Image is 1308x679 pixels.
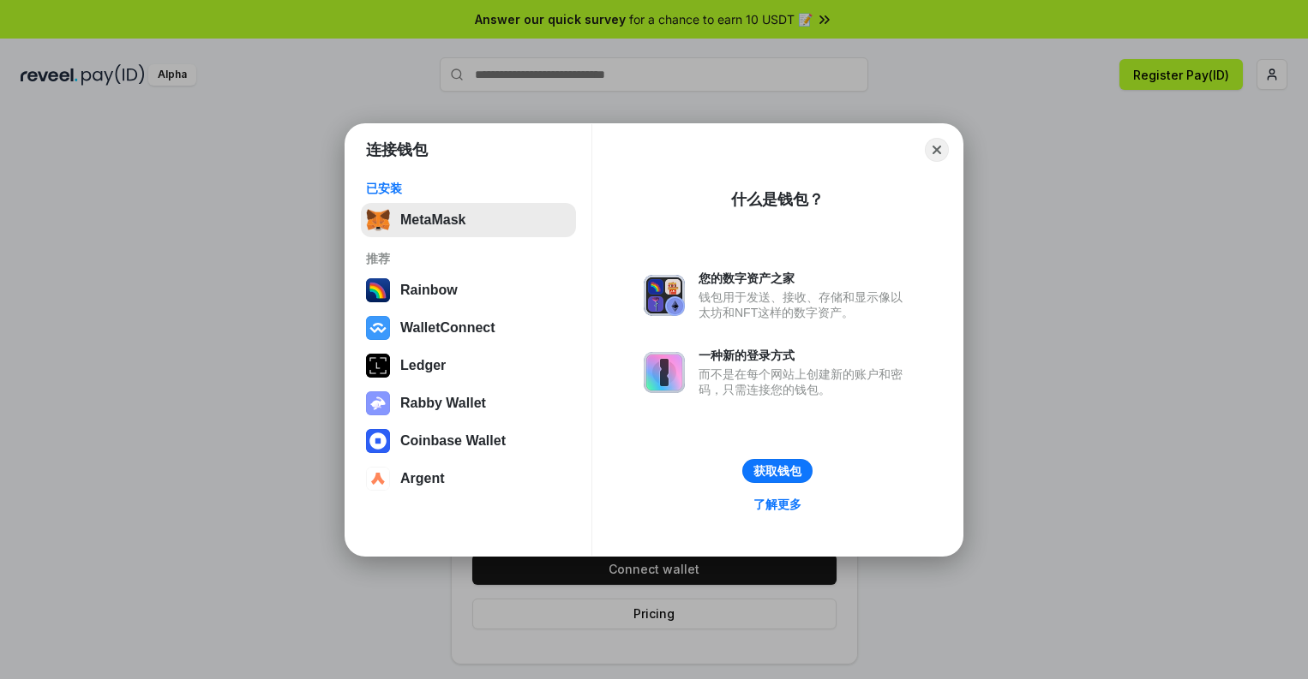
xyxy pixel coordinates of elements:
div: Coinbase Wallet [400,433,506,449]
button: WalletConnect [361,311,576,345]
div: MetaMask [400,212,465,228]
div: 获取钱包 [753,463,801,479]
div: Argent [400,471,445,486]
div: WalletConnect [400,320,495,336]
div: Rabby Wallet [400,396,486,411]
a: 了解更多 [743,493,812,515]
div: 而不是在每个网站上创建新的账户和密码，只需连接您的钱包。 [699,366,911,397]
img: svg+xml,%3Csvg%20width%3D%2228%22%20height%3D%2228%22%20viewBox%3D%220%200%2028%2028%22%20fill%3D... [366,316,390,340]
button: Ledger [361,348,576,383]
img: svg+xml,%3Csvg%20xmlns%3D%22http%3A%2F%2Fwww.w3.org%2F2000%2Fsvg%22%20width%3D%2228%22%20height%3... [366,354,390,378]
div: 推荐 [366,251,571,266]
div: 一种新的登录方式 [699,348,911,363]
div: 什么是钱包？ [731,189,824,210]
div: Ledger [400,358,446,373]
img: svg+xml,%3Csvg%20xmlns%3D%22http%3A%2F%2Fwww.w3.org%2F2000%2Fsvg%22%20fill%3D%22none%22%20viewBox... [644,275,685,316]
button: MetaMask [361,203,576,237]
button: Close [925,138,949,162]
button: Rainbow [361,273,576,307]
div: 已安装 [366,181,571,196]
div: 您的数字资产之家 [699,271,911,286]
img: svg+xml,%3Csvg%20fill%3D%22none%22%20height%3D%2233%22%20viewBox%3D%220%200%2035%2033%22%20width%... [366,208,390,232]
div: 了解更多 [753,497,801,512]
button: 获取钱包 [742,459,813,483]
button: Argent [361,462,576,496]
img: svg+xml,%3Csvg%20xmlns%3D%22http%3A%2F%2Fwww.w3.org%2F2000%2Fsvg%22%20fill%3D%22none%22%20viewBox... [366,391,390,415]
img: svg+xml,%3Csvg%20width%3D%2228%22%20height%3D%2228%22%20viewBox%3D%220%200%2028%2028%22%20fill%3D... [366,429,390,453]
img: svg+xml,%3Csvg%20width%3D%22120%22%20height%3D%22120%22%20viewBox%3D%220%200%20120%20120%22%20fil... [366,278,390,302]
h1: 连接钱包 [366,140,428,160]
div: Rainbow [400,283,458,298]
button: Coinbase Wallet [361,424,576,458]
button: Rabby Wallet [361,386,576,420]
div: 钱包用于发送、接收、存储和显示像以太坊和NFT这样的数字资产。 [699,289,911,320]
img: svg+xml,%3Csvg%20width%3D%2228%22%20height%3D%2228%22%20viewBox%3D%220%200%2028%2028%22%20fill%3D... [366,467,390,491]
img: svg+xml,%3Csvg%20xmlns%3D%22http%3A%2F%2Fwww.w3.org%2F2000%2Fsvg%22%20fill%3D%22none%22%20viewBox... [644,352,685,393]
